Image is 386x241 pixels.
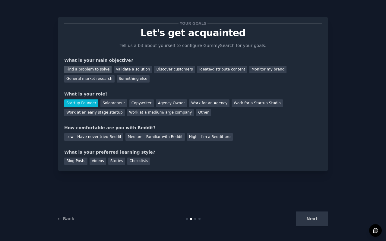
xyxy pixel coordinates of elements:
p: Let's get acquainted [64,28,322,38]
div: General market research [64,75,115,83]
div: Solopreneur [100,99,127,107]
div: What is your main objective? [64,57,322,64]
div: Find a problem to solve [64,66,112,73]
div: Medium - Familiar with Reddit [125,133,185,141]
div: Other [196,109,211,117]
div: Startup Founder [64,99,98,107]
div: Work for a Startup Studio [232,99,283,107]
div: Validate a solution [114,66,152,73]
div: Discover customers [154,66,195,73]
div: High - I'm a Reddit pro [187,133,233,141]
div: Monitor my brand [249,66,286,73]
div: Stories [108,158,125,165]
span: Your goals [179,20,207,27]
div: Work at an early stage startup [64,109,125,117]
div: What is your role? [64,91,322,97]
div: What is your preferred learning style? [64,149,322,155]
div: Work at a medium/large company [127,109,194,117]
div: Checklists [127,158,150,165]
div: Ideate/distribute content [197,66,247,73]
p: Tell us a bit about yourself to configure GummySearch for your goals. [117,42,269,49]
a: ← Back [58,216,74,221]
div: Work for an Agency [189,99,229,107]
div: Copywriter [129,99,154,107]
div: Low - Have never tried Reddit [64,133,123,141]
div: Blog Posts [64,158,87,165]
div: Something else [117,75,150,83]
div: Videos [90,158,106,165]
div: How comfortable are you with Reddit? [64,125,322,131]
div: Agency Owner [156,99,187,107]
